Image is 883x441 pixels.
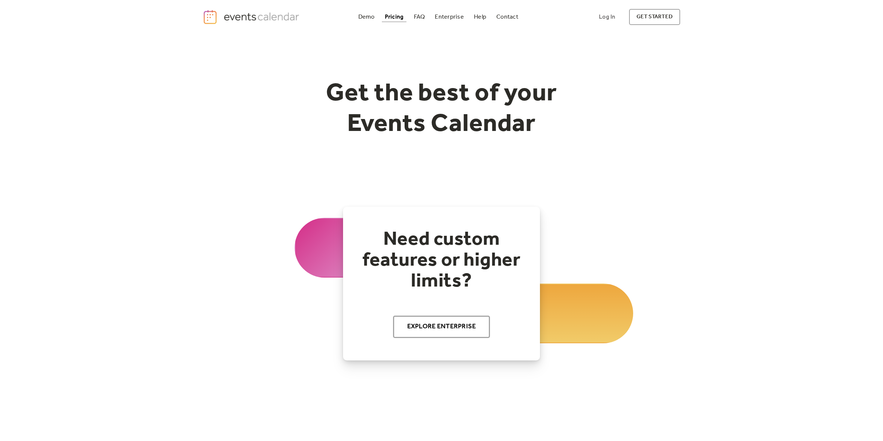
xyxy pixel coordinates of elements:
a: Help [471,12,489,22]
div: Demo [358,15,375,19]
a: Enterprise [432,12,466,22]
a: Contact [493,12,521,22]
div: Contact [496,15,518,19]
div: Pricing [385,15,404,19]
a: Demo [355,12,378,22]
div: Help [474,15,486,19]
div: Enterprise [435,15,464,19]
h2: Need custom features or higher limits? [358,229,525,292]
a: Explore Enterprise [393,316,490,338]
div: FAQ [414,15,425,19]
a: get started [629,9,680,25]
a: Pricing [382,12,407,22]
a: FAQ [411,12,428,22]
h1: Get the best of your Events Calendar [298,79,585,140]
a: Log In [591,9,623,25]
